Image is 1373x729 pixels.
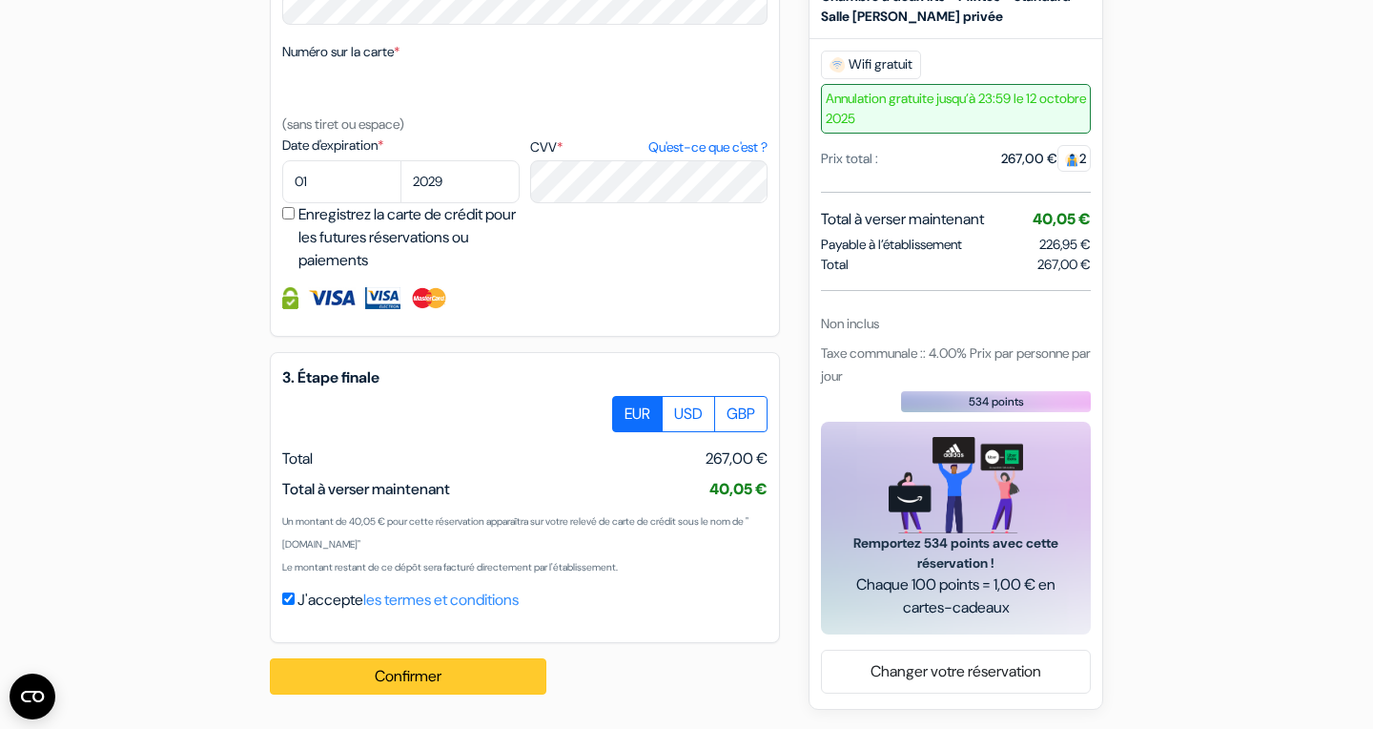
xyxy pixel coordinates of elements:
[282,42,400,62] label: Numéro sur la carte
[1057,145,1091,172] span: 2
[821,344,1091,385] span: Taxe communale :: 4.00% Prix par personne par jour
[410,287,449,309] img: Master Card
[282,287,298,309] img: Information de carte de crédit entièrement encryptée et sécurisée
[270,658,546,695] button: Confirmer
[1033,209,1091,229] span: 40,05 €
[612,396,663,432] label: EUR
[1039,236,1091,253] span: 226,95 €
[613,396,768,432] div: Basic radio toggle button group
[282,135,520,156] label: Date d'expiration
[889,437,1023,533] img: gift_card_hero_new.png
[282,479,450,499] span: Total à verser maintenant
[662,396,715,432] label: USD
[298,203,525,272] label: Enregistrez la carte de crédit pour les futures réservations ou paiements
[308,287,356,309] img: Visa
[821,255,849,275] span: Total
[709,479,768,499] span: 40,05 €
[297,589,519,612] label: J'accepte
[365,287,400,309] img: Visa Electron
[530,137,768,157] label: CVV
[821,235,962,255] span: Payable à l’établissement
[830,57,845,73] img: free_wifi.svg
[10,674,55,719] button: Ouvrir le widget CMP
[282,368,768,386] h5: 3. Étape finale
[821,51,921,79] span: Wifi gratuit
[1065,153,1079,167] img: guest.svg
[821,84,1091,134] span: Annulation gratuite jusqu’à 23:59 le 12 octobre 2025
[282,561,618,573] small: Le montant restant de ce dépôt sera facturé directement par l'établissement.
[282,448,313,469] span: Total
[363,590,519,610] a: les termes et conditions
[648,137,768,157] a: Qu'est-ce que c'est ?
[282,515,748,551] small: Un montant de 40,05 € pour cette réservation apparaîtra sur votre relevé de carte de crédit sous ...
[822,654,1090,690] a: Changer votre réservation
[282,115,404,133] small: (sans tiret ou espace)
[969,393,1024,410] span: 534 points
[844,533,1068,573] span: Remportez 534 points avec cette réservation !
[844,573,1068,619] span: Chaque 100 points = 1,00 € en cartes-cadeaux
[706,448,768,470] span: 267,00 €
[714,396,768,432] label: GBP
[1037,255,1091,275] span: 267,00 €
[821,314,1091,334] div: Non inclus
[1001,149,1091,169] div: 267,00 €
[821,208,984,231] span: Total à verser maintenant
[821,149,878,169] div: Prix total :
